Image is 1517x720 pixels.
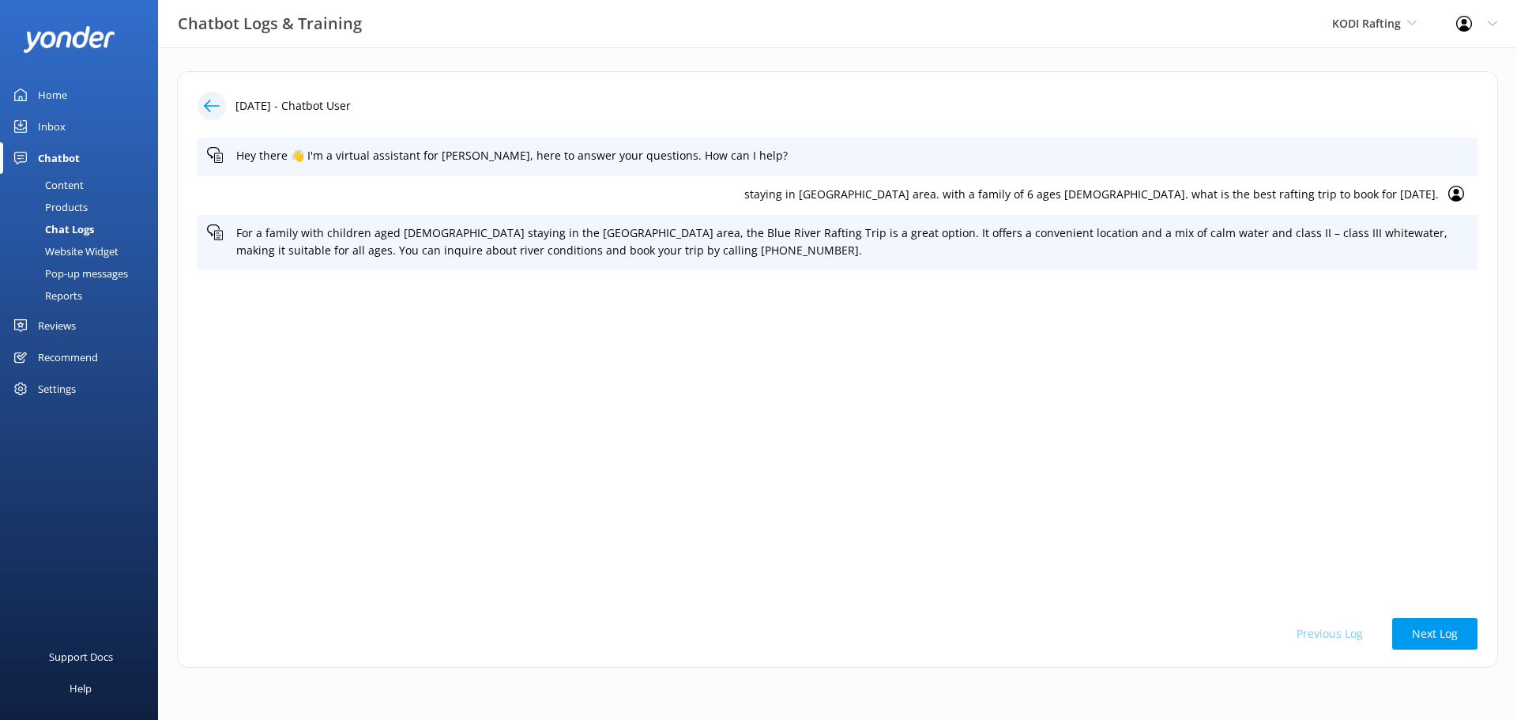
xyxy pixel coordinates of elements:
div: Help [70,673,92,704]
div: Support Docs [49,641,113,673]
span: KODI Rafting [1332,16,1401,31]
div: Settings [38,373,76,405]
h3: Chatbot Logs & Training [178,11,362,36]
div: Pop-up messages [9,262,128,285]
a: Website Widget [9,240,158,262]
div: Chat Logs [9,218,94,240]
img: yonder-white-logo.png [24,26,115,52]
div: Chatbot [38,142,80,174]
p: staying in [GEOGRAPHIC_DATA] area. with a family of 6 ages [DEMOGRAPHIC_DATA]. what is the best r... [207,186,1439,203]
div: Products [9,196,88,218]
a: Content [9,174,158,196]
div: Content [9,174,84,196]
div: Home [38,79,67,111]
a: Pop-up messages [9,262,158,285]
a: Reports [9,285,158,307]
p: Hey there 👋 I'm a virtual assistant for [PERSON_NAME], here to answer your questions. How can I h... [236,147,1468,164]
div: Inbox [38,111,66,142]
p: For a family with children aged [DEMOGRAPHIC_DATA] staying in the [GEOGRAPHIC_DATA] area, the Blu... [236,224,1468,260]
a: Chat Logs [9,218,158,240]
a: Products [9,196,158,218]
p: [DATE] - Chatbot User [235,97,351,115]
div: Website Widget [9,240,119,262]
div: Reports [9,285,82,307]
div: Recommend [38,341,98,373]
button: Next Log [1392,618,1477,650]
div: Reviews [38,310,76,341]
